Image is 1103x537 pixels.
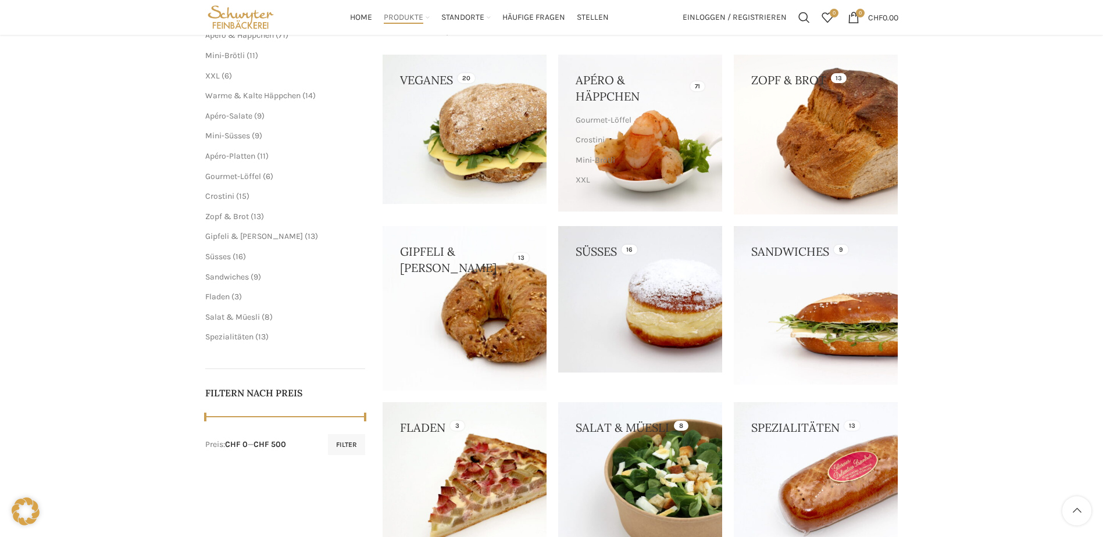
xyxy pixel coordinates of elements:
a: 0 [816,6,839,29]
span: 16 [235,252,243,262]
span: 0 [830,9,838,17]
span: 9 [257,111,262,121]
span: CHF [868,12,883,22]
div: Meine Wunschliste [816,6,839,29]
span: 6 [266,171,270,181]
span: 11 [260,151,266,161]
a: Crostini [205,191,234,201]
span: 6 [224,71,229,81]
span: 13 [254,212,261,221]
a: Sandwiches [205,272,249,282]
span: 3 [234,292,239,302]
span: Stellen [577,12,609,23]
a: Gourmet-Löffel [205,171,261,181]
a: Warme & Kalte Häppchen [205,91,301,101]
a: Suchen [793,6,816,29]
a: Einloggen / Registrieren [677,6,793,29]
span: Home [350,12,372,23]
a: Zopf & Brot [205,212,249,221]
h5: Filtern nach Preis [205,386,366,399]
span: 71 [279,30,285,40]
a: Häufige Fragen [502,6,565,29]
a: Produkte [384,6,430,29]
a: Fladen [205,292,230,302]
bdi: 0.00 [868,12,898,22]
span: 9 [254,272,258,282]
button: Filter [328,434,365,455]
a: Gipfeli & [PERSON_NAME] [205,231,303,241]
a: Mini-Brötli [205,51,245,60]
span: 15 [239,191,247,201]
a: Mini-Brötli [576,151,702,170]
a: Apéro-Salate [205,111,252,121]
span: Einloggen / Registrieren [683,13,787,22]
span: Häufige Fragen [502,12,565,23]
a: Standorte [441,6,491,29]
div: Preis: — [205,439,286,450]
a: Mini-Süsses [205,131,250,141]
a: Süsses [205,252,231,262]
a: XXL [576,170,702,190]
span: 11 [249,51,255,60]
span: 8 [265,312,270,322]
span: 9 [255,131,259,141]
span: 14 [305,91,313,101]
a: Spezialitäten [205,332,254,342]
span: Standorte [441,12,484,23]
span: Produkte [384,12,423,23]
a: Home [350,6,372,29]
a: Apéro-Platten [205,151,255,161]
span: CHF 0 [225,439,248,449]
div: Main navigation [282,6,676,29]
a: Gourmet-Löffel [576,110,702,130]
span: CHF 500 [254,439,286,449]
span: 0 [856,9,865,17]
a: XXL [205,71,220,81]
a: Stellen [577,6,609,29]
a: Warme & Kalte Häppchen [576,190,702,210]
a: Apéro & Häppchen [205,30,274,40]
a: Scroll to top button [1062,496,1091,525]
a: Crostini [576,130,702,150]
a: Site logo [205,12,277,22]
span: 13 [308,231,315,241]
a: 0 CHF0.00 [842,6,904,29]
span: 13 [258,332,266,342]
a: Salat & Müesli [205,312,260,322]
